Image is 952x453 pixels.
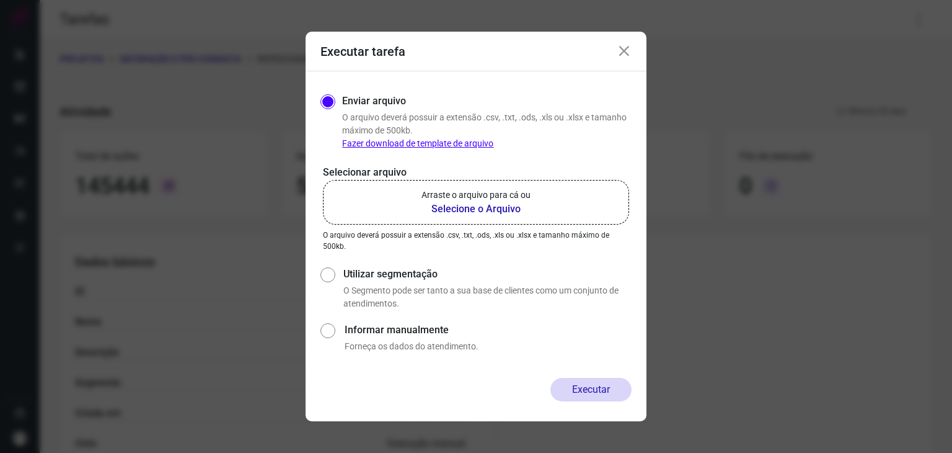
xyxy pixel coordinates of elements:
button: Executar [550,378,632,401]
h3: Executar tarefa [320,44,405,59]
a: Fazer download de template de arquivo [342,138,493,148]
label: Utilizar segmentação [343,267,632,282]
p: Forneça os dados do atendimento. [345,340,632,353]
p: O arquivo deverá possuir a extensão .csv, .txt, .ods, .xls ou .xlsx e tamanho máximo de 500kb. [323,230,629,252]
p: O arquivo deverá possuir a extensão .csv, .txt, .ods, .xls ou .xlsx e tamanho máximo de 500kb. [342,111,632,150]
p: O Segmento pode ser tanto a sua base de clientes como um conjunto de atendimentos. [343,284,632,310]
label: Informar manualmente [345,323,632,338]
b: Selecione o Arquivo [421,202,531,217]
label: Enviar arquivo [342,94,406,109]
p: Selecionar arquivo [323,165,629,180]
p: Arraste o arquivo para cá ou [421,189,531,202]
